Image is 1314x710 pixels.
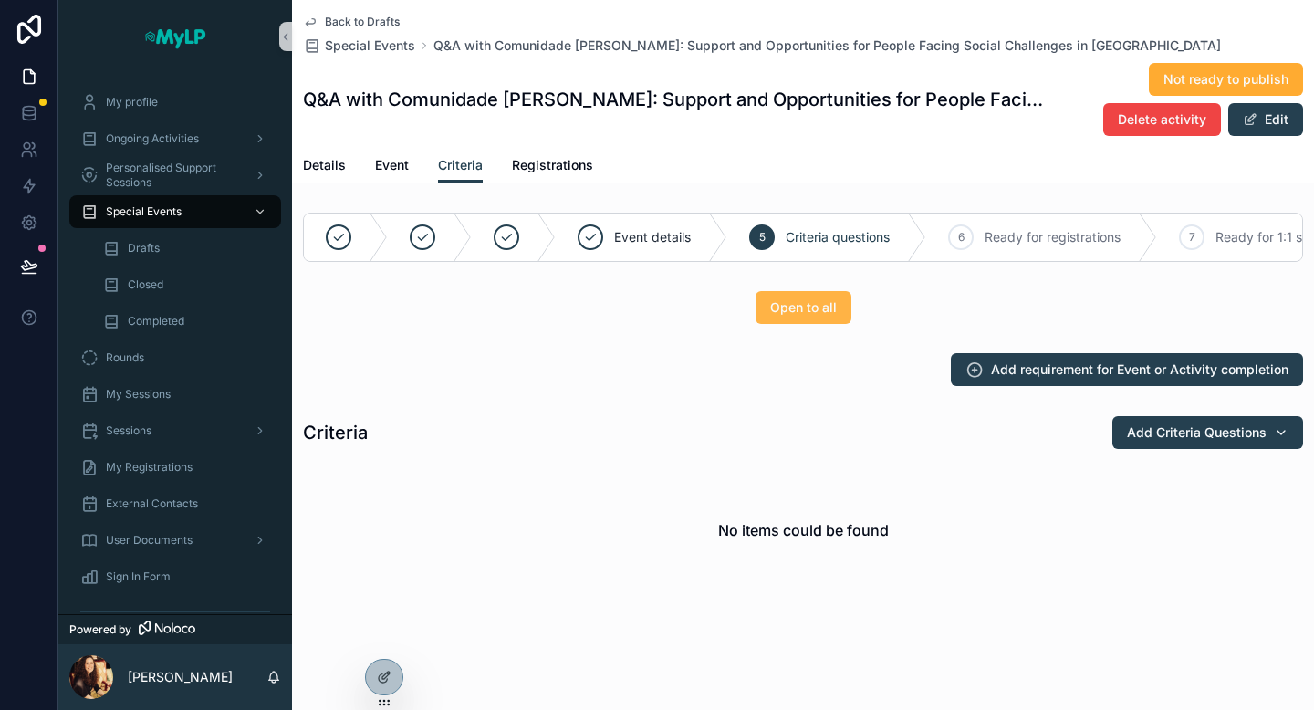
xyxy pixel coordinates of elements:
[375,149,409,185] a: Event
[128,277,163,292] span: Closed
[786,228,890,246] span: Criteria questions
[69,560,281,593] a: Sign In Form
[106,569,171,584] span: Sign In Form
[69,195,281,228] a: Special Events
[433,37,1221,55] a: Q&A with Comunidade [PERSON_NAME]: Support and Opportunities for People Facing Social Challenges ...
[1189,230,1195,245] span: 7
[438,149,483,183] a: Criteria
[106,387,171,402] span: My Sessions
[991,360,1288,379] span: Add requirement for Event or Activity completion
[106,204,182,219] span: Special Events
[375,156,409,174] span: Event
[106,161,239,190] span: Personalised Support Sessions
[106,350,144,365] span: Rounds
[91,232,281,265] a: Drafts
[106,131,199,146] span: Ongoing Activities
[58,614,292,644] a: Powered by
[951,353,1303,386] button: Add requirement for Event or Activity completion
[69,622,131,637] span: Powered by
[756,291,851,324] button: Open to all
[303,87,1048,112] h1: Q&A with Comunidade [PERSON_NAME]: Support and Opportunities for People Facing Social Challenges ...
[985,228,1121,246] span: Ready for registrations
[303,15,400,29] a: Back to Drafts
[303,420,368,445] h1: Criteria
[69,341,281,374] a: Rounds
[69,86,281,119] a: My profile
[325,37,415,55] span: Special Events
[69,524,281,557] a: User Documents
[1149,63,1303,96] button: Not ready to publish
[718,519,889,541] h2: No items could be found
[106,533,193,548] span: User Documents
[303,149,346,185] a: Details
[91,305,281,338] a: Completed
[512,149,593,185] a: Registrations
[91,268,281,301] a: Closed
[106,496,198,511] span: External Contacts
[69,378,281,411] a: My Sessions
[325,15,400,29] span: Back to Drafts
[1118,110,1206,129] span: Delete activity
[759,230,766,245] span: 5
[958,230,965,245] span: 6
[512,156,593,174] span: Registrations
[69,159,281,192] a: Personalised Support Sessions
[69,122,281,155] a: Ongoing Activities
[106,460,193,475] span: My Registrations
[128,241,160,256] span: Drafts
[1112,416,1303,449] button: Add Criteria Questions
[1228,103,1303,136] button: Edit
[128,668,233,686] p: [PERSON_NAME]
[438,156,483,174] span: Criteria
[58,73,292,614] div: scrollable content
[1163,70,1288,89] span: Not ready to publish
[69,451,281,484] a: My Registrations
[106,423,151,438] span: Sessions
[303,37,415,55] a: Special Events
[106,95,158,110] span: My profile
[143,22,207,51] img: App logo
[1103,103,1221,136] button: Delete activity
[69,487,281,520] a: External Contacts
[1127,423,1267,442] span: Add Criteria Questions
[69,414,281,447] a: Sessions
[614,228,691,246] span: Event details
[770,298,837,317] span: Open to all
[303,156,346,174] span: Details
[128,314,184,329] span: Completed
